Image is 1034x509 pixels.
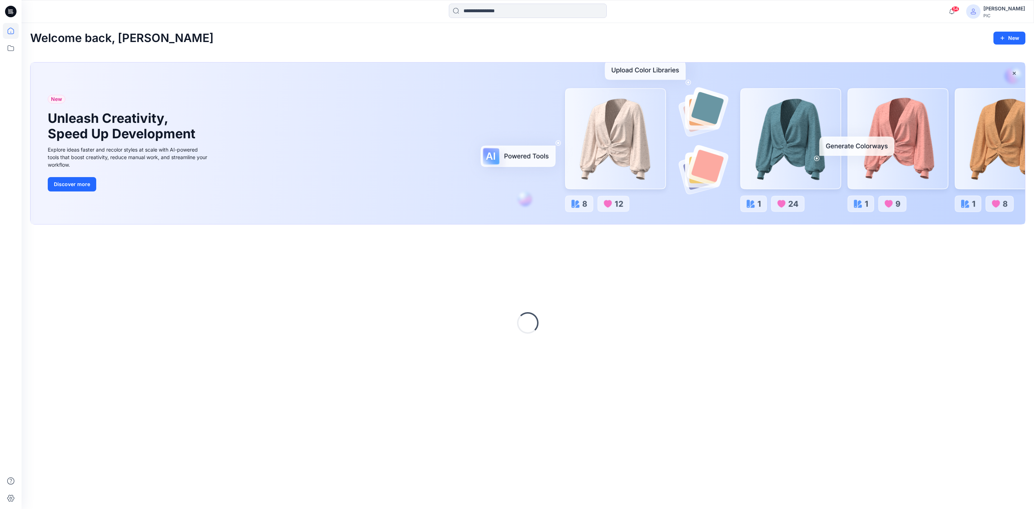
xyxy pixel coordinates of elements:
[48,177,209,191] a: Discover more
[970,9,976,14] svg: avatar
[30,32,214,45] h2: Welcome back, [PERSON_NAME]
[983,13,1025,18] div: PIC
[983,4,1025,13] div: [PERSON_NAME]
[48,111,199,142] h1: Unleash Creativity, Speed Up Development
[51,95,62,103] span: New
[48,146,209,168] div: Explore ideas faster and recolor styles at scale with AI-powered tools that boost creativity, red...
[48,177,96,191] button: Discover more
[951,6,959,12] span: 54
[993,32,1025,45] button: New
